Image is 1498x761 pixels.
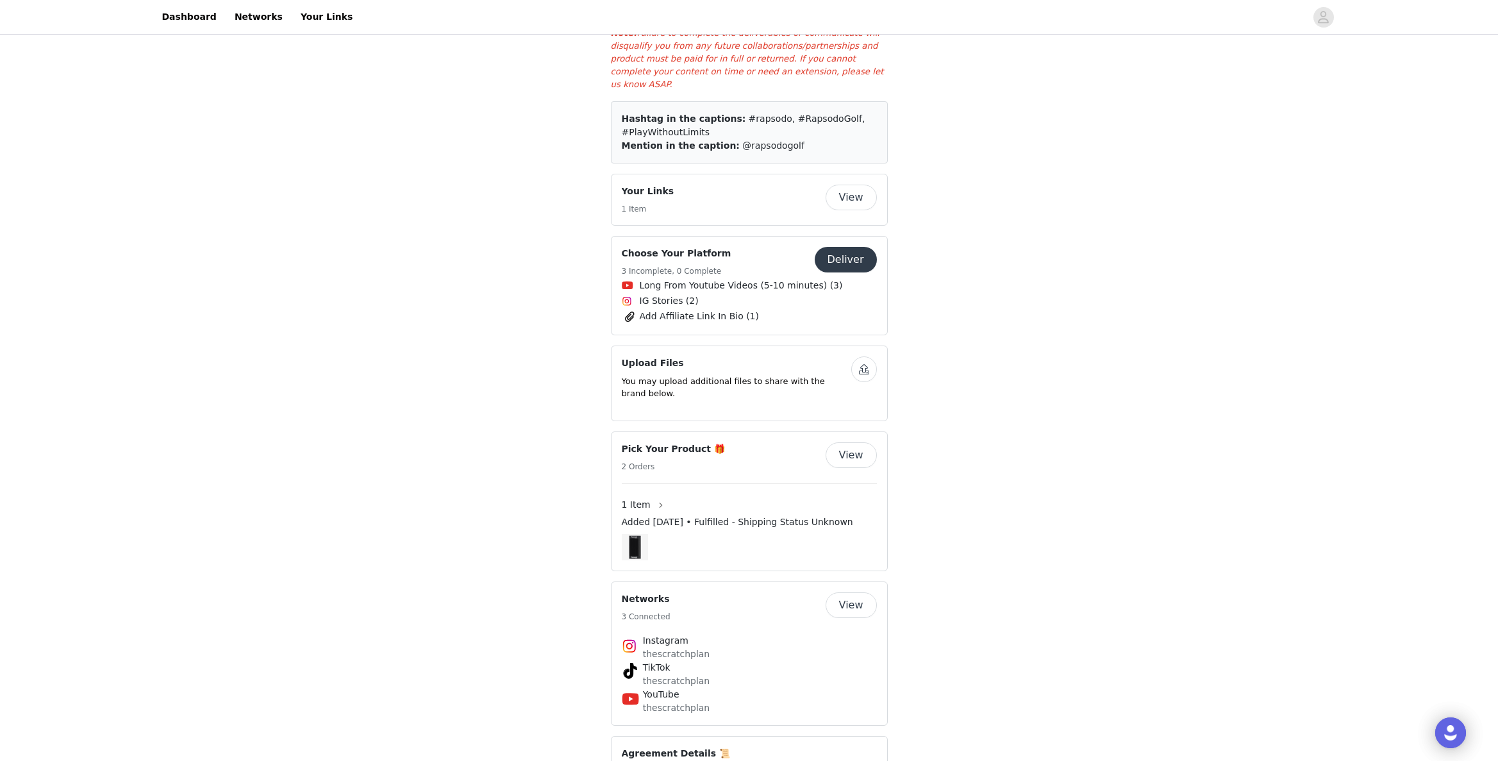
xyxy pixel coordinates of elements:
[622,203,674,215] h5: 1 Item
[640,279,843,292] span: Long From Youtube Videos (5-10 minutes) (3)
[826,592,877,618] button: View
[622,461,725,472] h5: 2 Orders
[622,296,632,306] img: Instagram Icon
[611,581,888,726] div: Networks
[640,294,699,308] span: IG Stories (2)
[622,498,651,512] span: 1 Item
[815,247,877,272] button: Deliver
[622,140,740,151] span: Mention in the caption:
[643,701,856,715] p: thescratchplan
[643,688,856,701] h4: YouTube
[643,648,856,661] p: thescratchplan
[622,442,725,456] h4: Pick Your Product 🎁
[622,611,670,623] h5: 3 Connected
[622,515,853,529] span: Added [DATE] • Fulfilled - Shipping Status Unknown
[622,356,851,370] h4: Upload Files
[1317,7,1329,28] div: avatar
[643,634,856,648] h4: Instagram
[622,265,731,277] h5: 3 Incomplete, 0 Complete
[622,747,730,760] h4: Agreement Details 📜
[622,113,865,137] span: #rapsodo, #RapsodoGolf, #PlayWithoutLimits
[622,247,731,260] h4: Choose Your Platform
[643,674,856,688] p: thescratchplan
[622,534,648,560] img: Black Rapsodo Golf Towel
[643,661,856,674] h4: TikTok
[622,375,851,400] p: You may upload additional files to share with the brand below.
[826,442,877,468] button: View
[1435,717,1466,748] div: Open Intercom Messenger
[622,592,670,606] h4: Networks
[611,431,888,571] div: Pick Your Product 🎁
[611,236,888,335] div: Choose Your Platform
[826,185,877,210] button: View
[611,28,884,89] em: Failure to complete the deliverables or communicate will disqualify you from any future collabora...
[154,3,224,31] a: Dashboard
[227,3,290,31] a: Networks
[622,113,746,124] span: Hashtag in the captions:
[622,639,637,654] img: Instagram Icon
[293,3,361,31] a: Your Links
[622,185,674,198] h4: Your Links
[640,310,760,323] span: Add Affiliate Link In Bio (1)
[742,140,804,151] span: @rapsodogolf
